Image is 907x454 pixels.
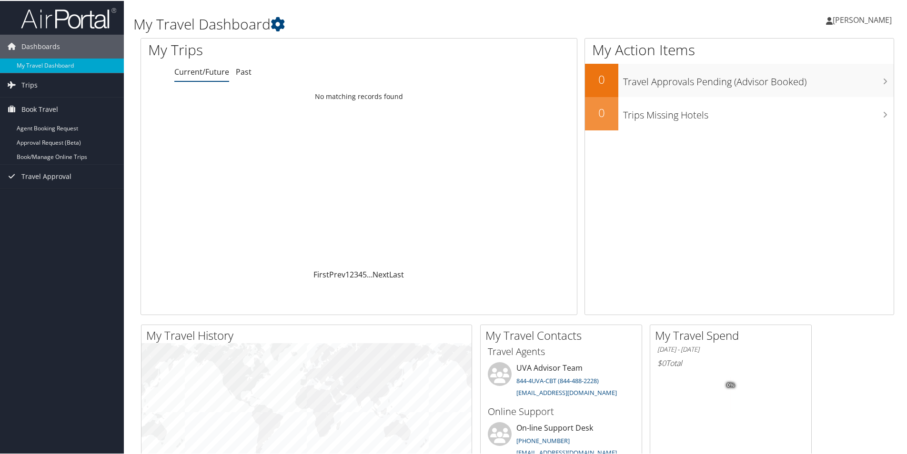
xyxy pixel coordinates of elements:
[826,5,901,33] a: [PERSON_NAME]
[585,96,894,129] a: 0Trips Missing Hotels
[21,72,38,96] span: Trips
[488,404,635,417] h3: Online Support
[148,39,388,59] h1: My Trips
[146,326,472,343] h2: My Travel History
[727,382,735,387] tspan: 0%
[141,87,577,104] td: No matching records found
[623,69,894,88] h3: Travel Approvals Pending (Advisor Booked)
[657,344,804,353] h6: [DATE] - [DATE]
[345,268,350,279] a: 1
[21,6,116,29] img: airportal-logo.png
[655,326,811,343] h2: My Travel Spend
[350,268,354,279] a: 2
[623,103,894,121] h3: Trips Missing Hotels
[373,268,389,279] a: Next
[363,268,367,279] a: 5
[389,268,404,279] a: Last
[329,268,345,279] a: Prev
[236,66,252,76] a: Past
[21,97,58,120] span: Book Travel
[21,34,60,58] span: Dashboards
[483,361,639,400] li: UVA Advisor Team
[133,13,645,33] h1: My Travel Dashboard
[488,344,635,357] h3: Travel Agents
[354,268,358,279] a: 3
[657,357,666,367] span: $0
[516,435,570,444] a: [PHONE_NUMBER]
[485,326,642,343] h2: My Travel Contacts
[367,268,373,279] span: …
[516,375,599,384] a: 844-4UVA-CBT (844-488-2228)
[585,63,894,96] a: 0Travel Approvals Pending (Advisor Booked)
[585,104,618,120] h2: 0
[833,14,892,24] span: [PERSON_NAME]
[174,66,229,76] a: Current/Future
[585,70,618,87] h2: 0
[657,357,804,367] h6: Total
[358,268,363,279] a: 4
[21,164,71,188] span: Travel Approval
[516,387,617,396] a: [EMAIL_ADDRESS][DOMAIN_NAME]
[313,268,329,279] a: First
[585,39,894,59] h1: My Action Items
